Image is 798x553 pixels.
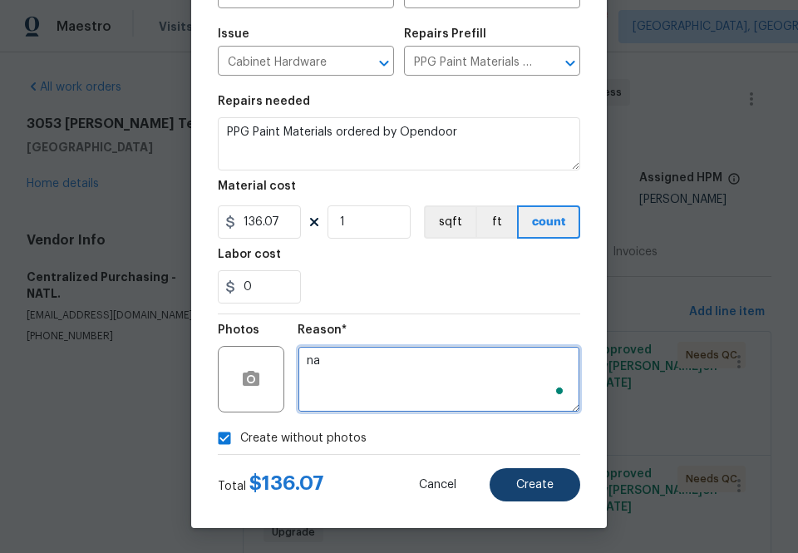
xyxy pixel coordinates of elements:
button: Open [372,52,396,75]
button: Cancel [392,468,483,501]
h5: Labor cost [218,249,281,260]
div: Total [218,475,324,495]
button: ft [475,205,517,239]
span: Create [516,479,554,491]
h5: Reason* [298,324,347,336]
span: Cancel [419,479,456,491]
button: sqft [424,205,475,239]
h5: Repairs needed [218,96,310,107]
span: $ 136.07 [249,473,324,493]
textarea: To enrich screen reader interactions, please activate Accessibility in Grammarly extension settings [298,346,580,412]
h5: Issue [218,28,249,40]
button: Open [559,52,582,75]
h5: Photos [218,324,259,336]
span: Create without photos [240,430,367,447]
h5: Repairs Prefill [404,28,486,40]
textarea: PPG Paint Materials ordered by Opendoor [218,117,580,170]
button: count [517,205,580,239]
h5: Material cost [218,180,296,192]
button: Create [490,468,580,501]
